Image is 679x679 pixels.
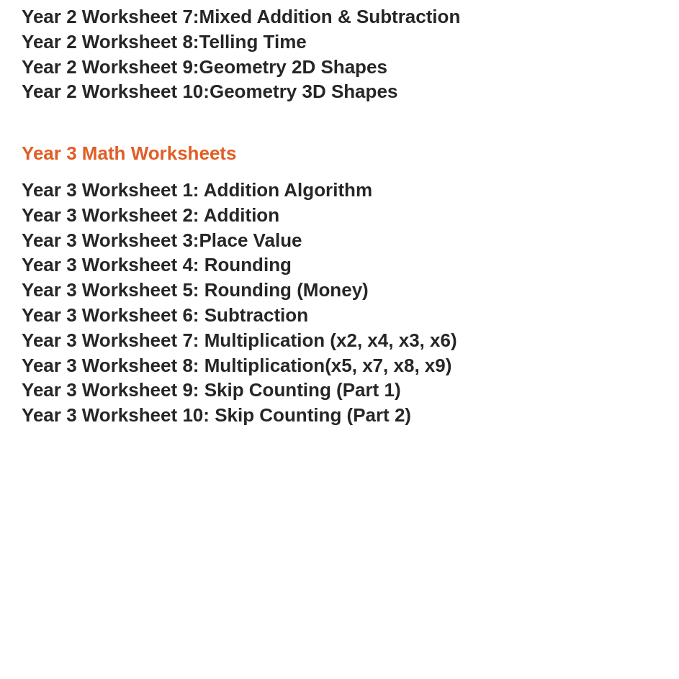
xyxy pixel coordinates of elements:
[22,229,199,251] span: Year 3 Worksheet 3:
[199,31,307,53] span: Telling Time
[22,31,199,53] span: Year 2 Worksheet 8:
[22,6,199,27] span: Year 2 Worksheet 7:
[199,56,387,78] span: Geometry 2D Shapes
[22,254,292,275] a: Year 3 Worksheet 4: Rounding
[22,179,372,201] a: Year 3 Worksheet 1: Addition Algorithm
[22,31,307,53] a: Year 2 Worksheet 8:Telling Time
[210,81,397,102] span: Geometry 3D Shapes
[22,279,369,301] a: Year 3 Worksheet 5: Rounding (Money)
[199,229,302,251] span: Place Value
[22,404,411,426] a: Year 3 Worksheet 10: Skip Counting (Part 2)
[22,56,387,78] a: Year 2 Worksheet 9:Geometry 2D Shapes
[22,379,401,401] a: Year 3 Worksheet 9: Skip Counting (Part 1)
[22,56,199,78] span: Year 2 Worksheet 9:
[22,81,210,102] span: Year 2 Worksheet 10:
[22,355,325,376] span: Year 3 Worksheet 8: Multiplication
[325,355,451,376] span: (x5, x7, x8, x9)
[22,204,279,226] a: Year 3 Worksheet 2: Addition
[199,6,461,27] span: Mixed Addition & Subtraction
[22,329,457,351] a: Year 3 Worksheet 7: Multiplication (x2, x4, x3, x6)
[22,6,460,27] a: Year 2 Worksheet 7:Mixed Addition & Subtraction
[22,229,302,251] a: Year 3 Worksheet 3:Place Value
[22,355,451,376] a: Year 3 Worksheet 8: Multiplication(x5, x7, x8, x9)
[22,81,397,102] a: Year 2 Worksheet 10:Geometry 3D Shapes
[22,304,308,326] a: Year 3 Worksheet 6: Subtraction
[22,142,657,166] h3: Year 3 Math Worksheets
[439,516,679,679] iframe: Chat Widget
